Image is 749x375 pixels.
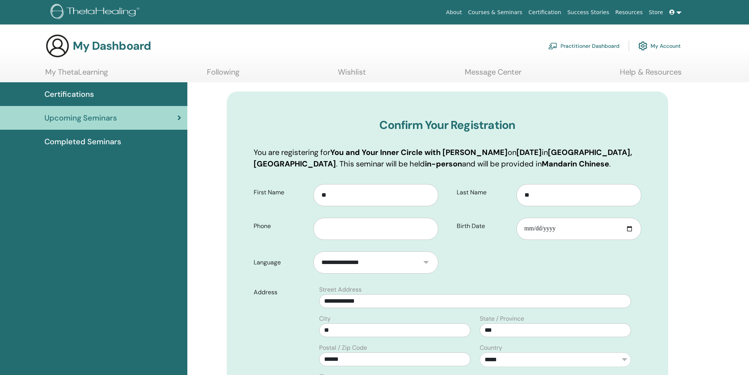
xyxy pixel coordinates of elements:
[638,37,681,54] a: My Account
[451,219,516,233] label: Birth Date
[248,219,313,233] label: Phone
[319,343,367,352] label: Postal / Zip Code
[254,147,641,170] p: You are registering for on in . This seminar will be held and will be provided in .
[548,42,557,49] img: chalkboard-teacher.svg
[44,112,117,124] span: Upcoming Seminars
[451,185,516,200] label: Last Name
[548,37,620,54] a: Practitioner Dashboard
[525,5,564,20] a: Certification
[338,67,366,82] a: Wishlist
[51,4,142,21] img: logo.png
[516,147,542,157] b: [DATE]
[480,314,524,323] label: State / Province
[564,5,612,20] a: Success Stories
[319,314,331,323] label: City
[443,5,465,20] a: About
[44,88,94,100] span: Certifications
[254,118,641,132] h3: Confirm Your Registration
[638,39,647,52] img: cog.svg
[45,67,108,82] a: My ThetaLearning
[620,67,682,82] a: Help & Resources
[248,255,313,270] label: Language
[330,147,508,157] b: You and Your Inner Circle with [PERSON_NAME]
[319,285,362,294] label: Street Address
[248,285,315,300] label: Address
[646,5,666,20] a: Store
[73,39,151,53] h3: My Dashboard
[248,185,313,200] label: First Name
[465,67,521,82] a: Message Center
[542,159,609,169] b: Mandarin Chinese
[45,34,70,58] img: generic-user-icon.jpg
[465,5,526,20] a: Courses & Seminars
[207,67,239,82] a: Following
[612,5,646,20] a: Resources
[425,159,462,169] b: in-person
[44,136,121,147] span: Completed Seminars
[480,343,502,352] label: Country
